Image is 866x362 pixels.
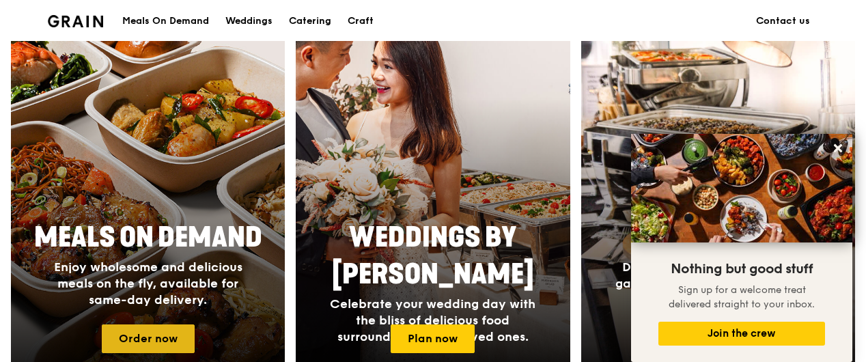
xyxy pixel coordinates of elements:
a: Order now [102,324,195,353]
a: Contact us [748,1,818,42]
div: Craft [348,1,374,42]
span: Nothing but good stuff [671,261,813,277]
a: Craft [339,1,382,42]
span: Enjoy wholesome and delicious meals on the fly, available for same-day delivery. [54,260,242,307]
button: Join the crew [658,322,825,346]
img: DSC07876-Edit02-Large.jpeg [631,134,852,242]
span: Meals On Demand [34,221,262,254]
div: Weddings [225,1,273,42]
a: Catering [281,1,339,42]
span: Sign up for a welcome treat delivered straight to your inbox. [669,284,815,310]
div: Meals On Demand [122,1,209,42]
span: Weddings by [PERSON_NAME] [332,221,534,291]
div: Catering [289,1,331,42]
a: Plan now [391,324,475,353]
button: Close [827,137,849,159]
span: Celebrate your wedding day with the bliss of delicious food surrounded by your loved ones. [330,296,535,344]
a: Weddings [217,1,281,42]
img: Grain [48,15,103,27]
